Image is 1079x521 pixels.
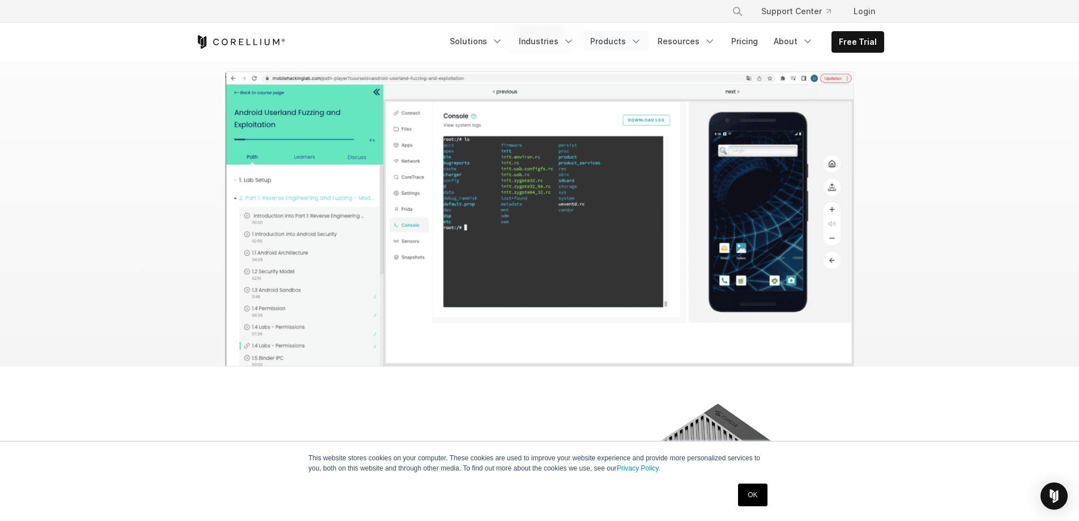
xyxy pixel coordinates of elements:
a: Solutions [443,31,510,52]
a: Pricing [724,31,765,52]
a: OK [738,484,767,506]
a: Support Center [752,1,840,22]
a: Privacy Policy. [617,464,660,472]
a: Corellium Home [195,35,285,49]
a: Industries [512,31,581,52]
a: Products [583,31,649,52]
div: Open Intercom Messenger [1040,482,1068,510]
div: Navigation Menu [443,31,884,53]
div: Navigation Menu [718,1,884,22]
img: Android fuzzing lab showing terminal output and virtual device used for mobile security training ... [225,71,854,367]
button: Search [727,1,748,22]
a: Free Trial [832,32,884,52]
p: This website stores cookies on your computer. These cookies are used to improve your website expe... [309,453,771,473]
a: Login [845,1,884,22]
a: About [767,31,820,52]
a: Resources [651,31,722,52]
